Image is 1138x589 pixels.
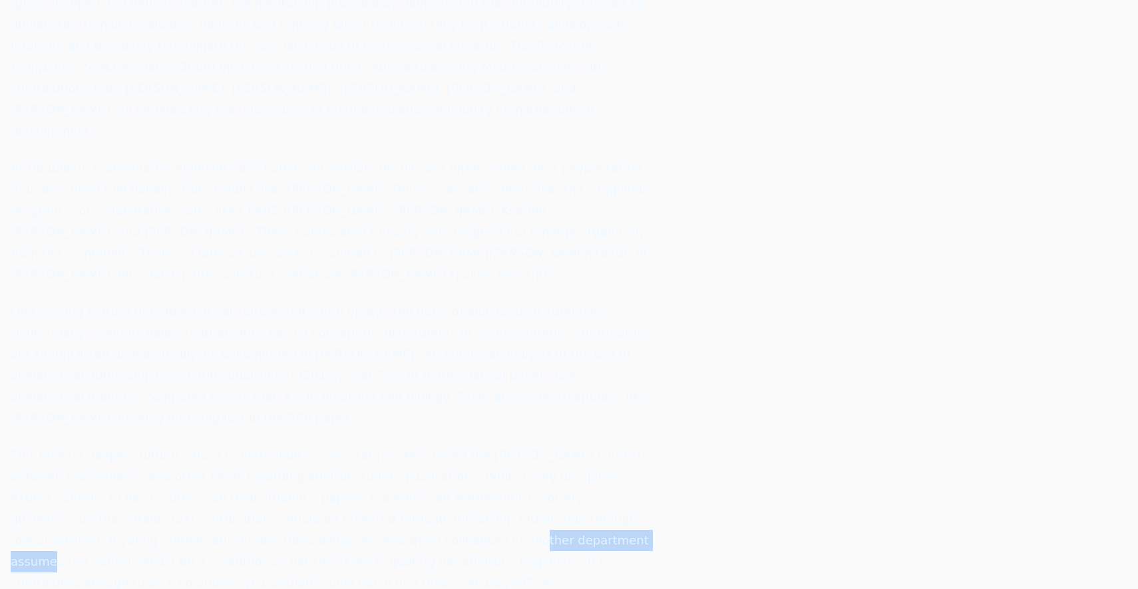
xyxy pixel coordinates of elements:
[11,301,650,429] p: One striking feature of mathematical culture that came up was the norm of alphabetical authorship...
[488,246,588,260] em: [PERSON_NAME]
[11,39,592,74] em: The Princeton Companion to Mathematics
[11,158,650,285] p: Attribution in mathematics highlights this human dimension. Results are often named after people ...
